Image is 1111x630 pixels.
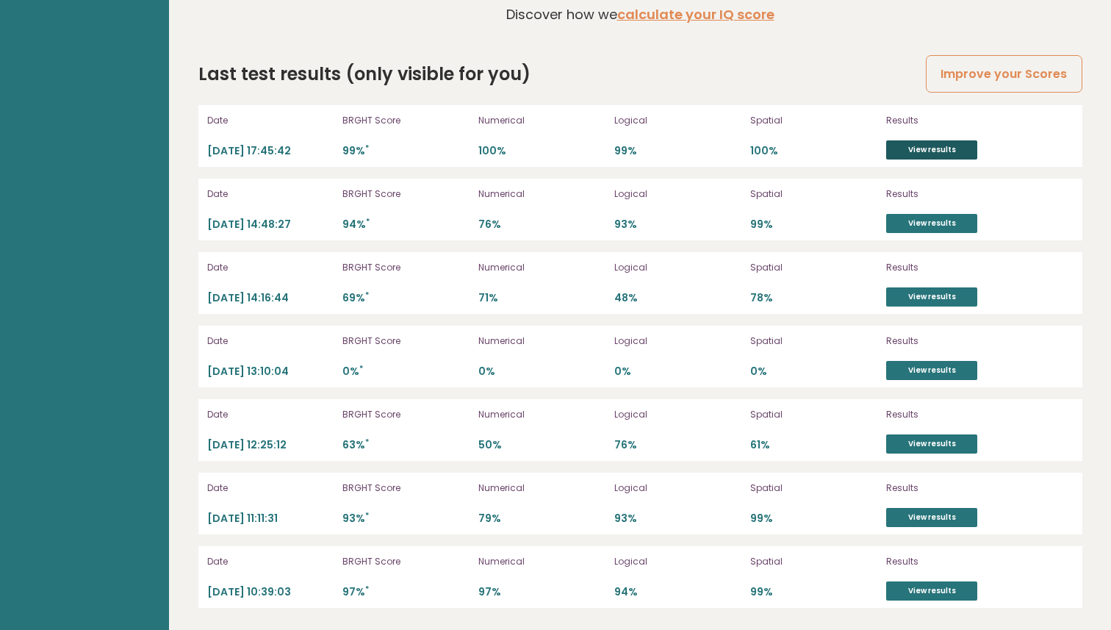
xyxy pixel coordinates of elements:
[886,287,977,307] a: View results
[198,61,531,87] h2: Last test results (only visible for you)
[342,438,470,452] p: 63%
[614,365,741,379] p: 0%
[342,555,470,568] p: BRGHT Score
[478,438,605,452] p: 50%
[750,187,877,201] p: Spatial
[207,334,334,348] p: Date
[886,581,977,601] a: View results
[750,144,877,158] p: 100%
[342,218,470,232] p: 94%
[478,365,605,379] p: 0%
[207,218,334,232] p: [DATE] 14:48:27
[614,555,741,568] p: Logical
[886,361,977,380] a: View results
[886,187,1040,201] p: Results
[207,555,334,568] p: Date
[207,585,334,599] p: [DATE] 10:39:03
[478,144,605,158] p: 100%
[207,261,334,274] p: Date
[614,114,741,127] p: Logical
[342,482,470,495] p: BRGHT Score
[342,261,470,274] p: BRGHT Score
[750,261,877,274] p: Spatial
[750,114,877,127] p: Spatial
[750,585,877,599] p: 99%
[614,187,741,201] p: Logical
[750,334,877,348] p: Spatial
[886,408,1040,421] p: Results
[342,114,470,127] p: BRGHT Score
[614,408,741,421] p: Logical
[478,187,605,201] p: Numerical
[614,291,741,305] p: 48%
[478,512,605,526] p: 79%
[342,408,470,421] p: BRGHT Score
[750,218,877,232] p: 99%
[207,144,334,158] p: [DATE] 17:45:42
[207,408,334,421] p: Date
[342,187,470,201] p: BRGHT Score
[207,438,334,452] p: [DATE] 12:25:12
[750,291,877,305] p: 78%
[478,585,605,599] p: 97%
[614,482,741,495] p: Logical
[750,512,877,526] p: 99%
[478,291,605,305] p: 71%
[506,4,774,24] p: Discover how we
[342,144,470,158] p: 99%
[886,140,977,160] a: View results
[207,482,334,495] p: Date
[886,261,1040,274] p: Results
[478,482,605,495] p: Numerical
[886,434,977,454] a: View results
[207,512,334,526] p: [DATE] 11:11:31
[614,585,741,599] p: 94%
[207,291,334,305] p: [DATE] 14:16:44
[617,5,774,24] a: calculate your IQ score
[750,408,877,421] p: Spatial
[478,555,605,568] p: Numerical
[750,482,877,495] p: Spatial
[478,218,605,232] p: 76%
[886,334,1040,348] p: Results
[886,555,1040,568] p: Results
[886,214,977,233] a: View results
[886,482,1040,495] p: Results
[886,508,977,527] a: View results
[614,438,741,452] p: 76%
[614,512,741,526] p: 93%
[478,114,605,127] p: Numerical
[614,261,741,274] p: Logical
[750,438,877,452] p: 61%
[478,408,605,421] p: Numerical
[207,187,334,201] p: Date
[886,114,1040,127] p: Results
[614,144,741,158] p: 99%
[342,334,470,348] p: BRGHT Score
[926,55,1082,93] a: Improve your Scores
[750,365,877,379] p: 0%
[342,291,470,305] p: 69%
[614,218,741,232] p: 93%
[342,365,470,379] p: 0%
[207,365,334,379] p: [DATE] 13:10:04
[342,585,470,599] p: 97%
[342,512,470,526] p: 93%
[207,114,334,127] p: Date
[478,261,605,274] p: Numerical
[614,334,741,348] p: Logical
[478,334,605,348] p: Numerical
[750,555,877,568] p: Spatial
